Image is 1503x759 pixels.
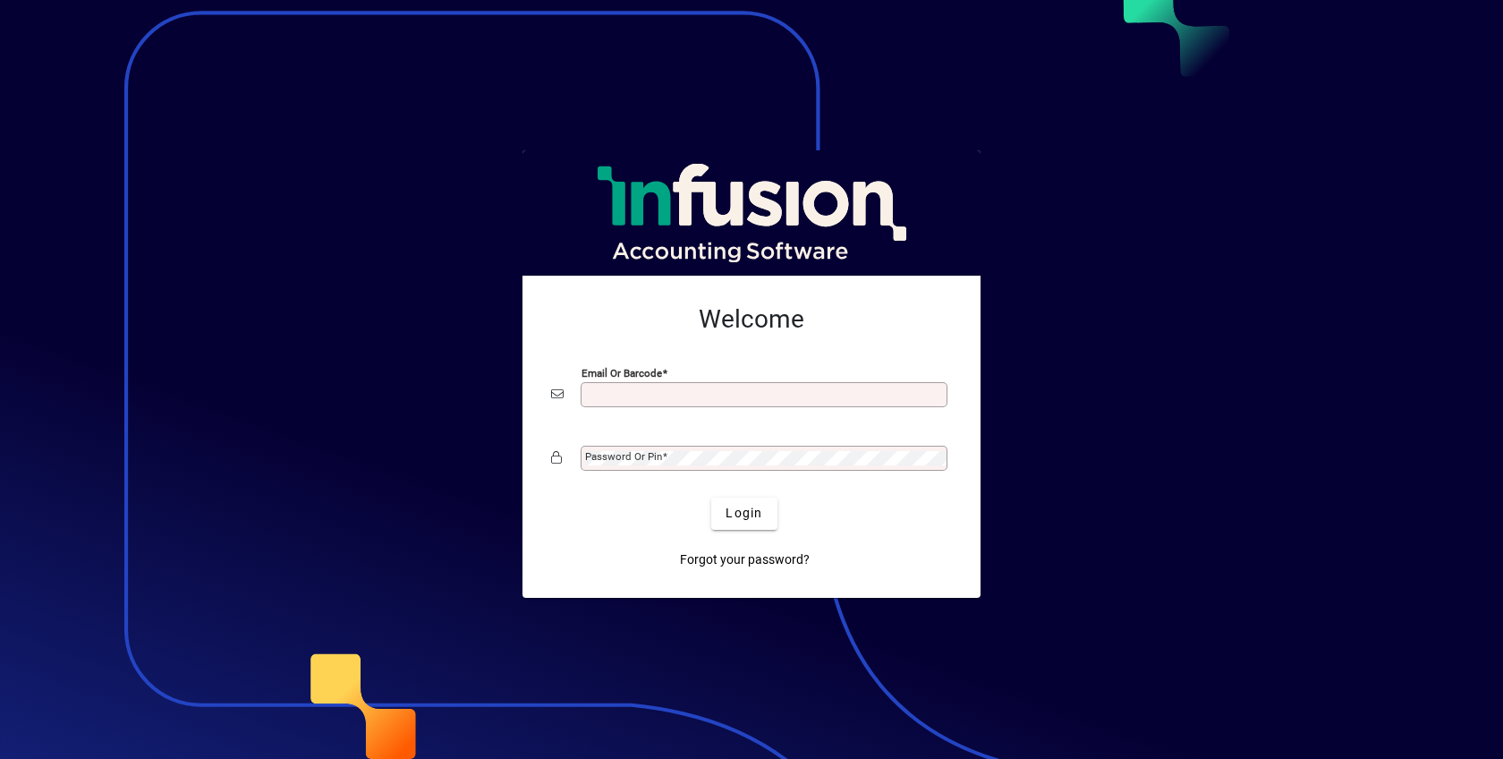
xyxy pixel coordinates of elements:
button: Login [711,498,777,530]
span: Forgot your password? [680,550,810,569]
span: Login [726,504,762,523]
mat-label: Email or Barcode [582,366,662,379]
h2: Welcome [551,304,952,335]
mat-label: Password or Pin [585,450,662,463]
a: Forgot your password? [673,544,817,576]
